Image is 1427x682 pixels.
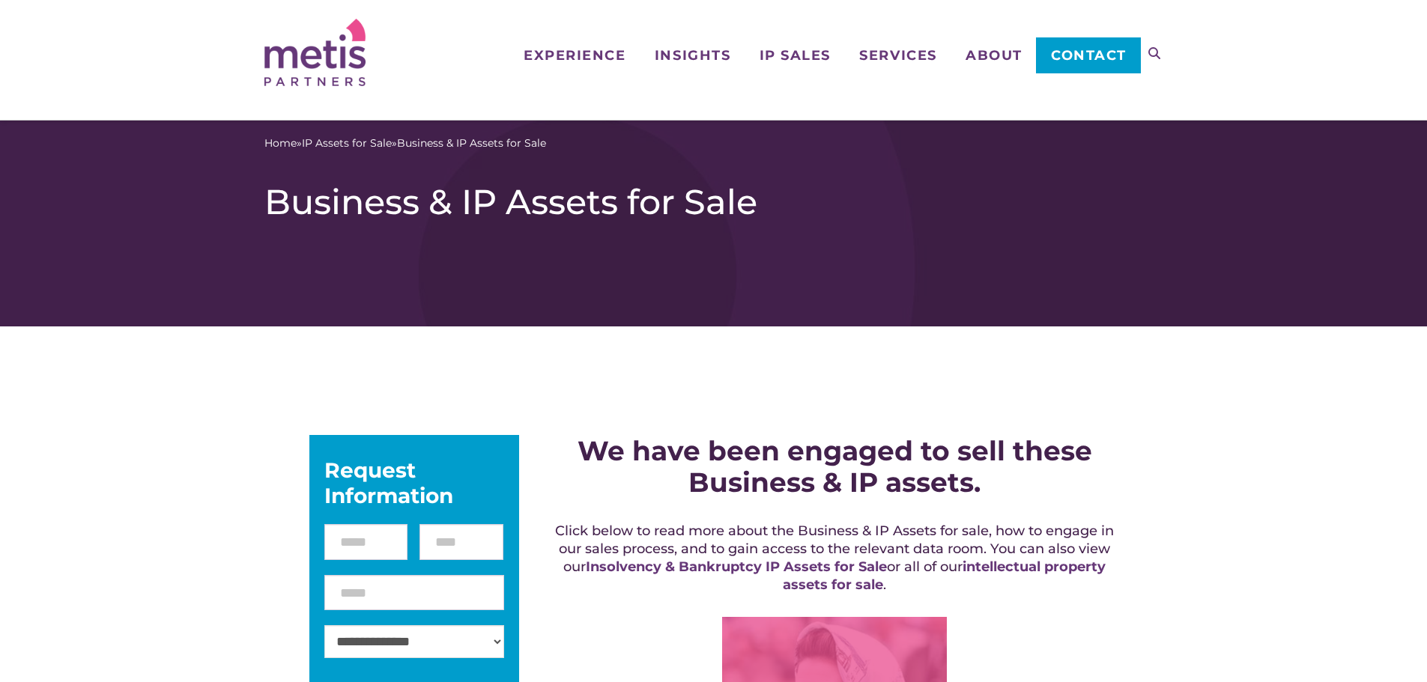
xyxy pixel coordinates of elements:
[655,49,730,62] span: Insights
[578,434,1092,499] strong: We have been engaged to sell these Business & IP assets.
[859,49,936,62] span: Services
[760,49,831,62] span: IP Sales
[1036,37,1140,73] a: Contact
[264,136,546,151] span: » »
[264,181,1163,223] h1: Business & IP Assets for Sale
[302,136,392,151] a: IP Assets for Sale
[783,558,1106,593] a: intellectual property assets for sale
[397,136,546,151] span: Business & IP Assets for Sale
[586,558,887,575] a: Insolvency & Bankruptcy IP Assets for Sale
[264,136,297,151] a: Home
[524,49,625,62] span: Experience
[1051,49,1127,62] span: Contact
[324,457,504,508] div: Request Information
[551,522,1118,594] h5: Click below to read more about the Business & IP Assets for sale, how to engage in our sales proc...
[966,49,1022,62] span: About
[264,19,366,86] img: Metis Partners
